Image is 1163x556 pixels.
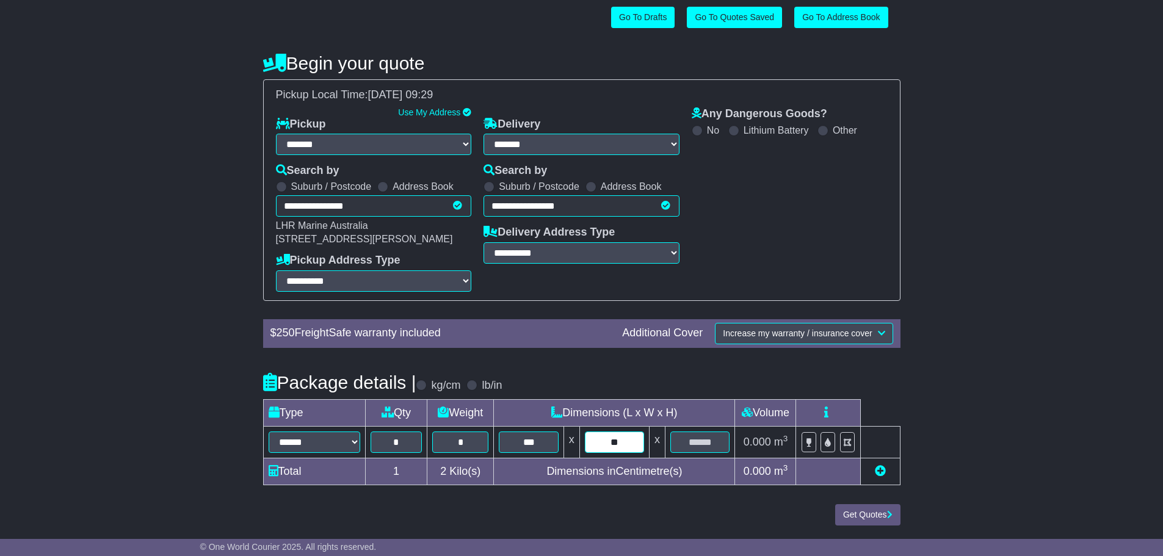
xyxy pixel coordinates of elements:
[427,458,494,485] td: Kilo(s)
[833,125,857,136] label: Other
[794,7,888,28] a: Go To Address Book
[427,399,494,426] td: Weight
[263,53,900,73] h4: Begin your quote
[264,327,617,340] div: $ FreightSafe warranty included
[431,379,460,392] label: kg/cm
[482,379,502,392] label: lb/in
[263,399,365,426] td: Type
[276,118,326,131] label: Pickup
[783,434,788,443] sup: 3
[440,465,446,477] span: 2
[692,107,827,121] label: Any Dangerous Goods?
[744,436,771,448] span: 0.000
[616,327,709,340] div: Additional Cover
[783,463,788,472] sup: 3
[200,542,377,552] span: © One World Courier 2025. All rights reserved.
[875,465,886,477] a: Add new item
[774,436,788,448] span: m
[393,181,454,192] label: Address Book
[494,399,735,426] td: Dimensions (L x W x H)
[707,125,719,136] label: No
[611,7,675,28] a: Go To Drafts
[263,458,365,485] td: Total
[563,426,579,458] td: x
[276,234,453,244] span: [STREET_ADDRESS][PERSON_NAME]
[744,465,771,477] span: 0.000
[270,88,894,102] div: Pickup Local Time:
[715,323,893,344] button: Increase my warranty / insurance cover
[601,181,662,192] label: Address Book
[368,88,433,101] span: [DATE] 09:29
[650,426,665,458] td: x
[276,164,339,178] label: Search by
[277,327,295,339] span: 250
[365,399,427,426] td: Qty
[744,125,809,136] label: Lithium Battery
[398,107,460,117] a: Use My Address
[263,372,416,392] h4: Package details |
[365,458,427,485] td: 1
[484,164,547,178] label: Search by
[835,504,900,525] button: Get Quotes
[774,465,788,477] span: m
[484,226,615,239] label: Delivery Address Type
[276,220,368,231] span: LHR Marine Australia
[291,181,372,192] label: Suburb / Postcode
[723,328,872,338] span: Increase my warranty / insurance cover
[276,254,400,267] label: Pickup Address Type
[735,399,796,426] td: Volume
[494,458,735,485] td: Dimensions in Centimetre(s)
[499,181,579,192] label: Suburb / Postcode
[687,7,782,28] a: Go To Quotes Saved
[484,118,540,131] label: Delivery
